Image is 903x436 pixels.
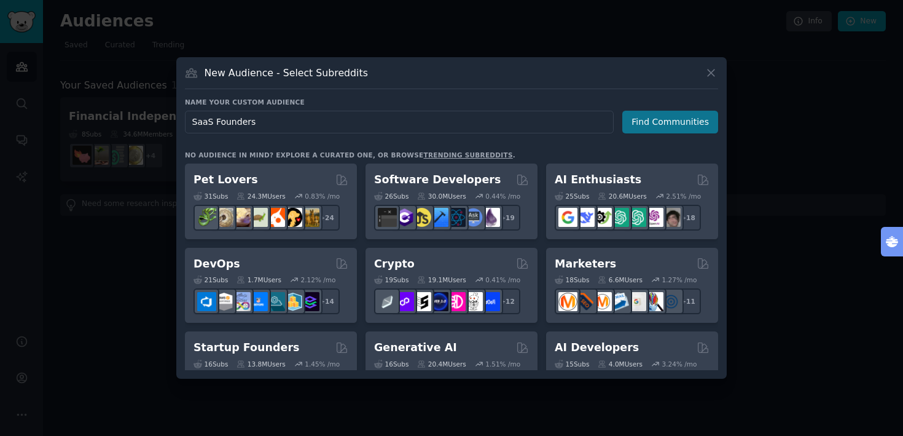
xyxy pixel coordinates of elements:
div: 24.3M Users [237,192,285,200]
img: DevOpsLinks [249,292,268,311]
div: 0.41 % /mo [485,275,520,284]
img: OnlineMarketing [662,292,681,311]
div: 25 Sub s [555,192,589,200]
div: 3.24 % /mo [662,360,697,368]
div: + 18 [675,205,701,231]
div: 21 Sub s [193,275,228,284]
img: reactnative [447,208,466,227]
img: content_marketing [558,292,577,311]
img: web3 [429,292,448,311]
img: dogbreed [300,208,319,227]
div: + 12 [495,288,520,314]
h3: Name your custom audience [185,98,718,106]
img: turtle [249,208,268,227]
h2: AI Developers [555,340,639,355]
div: 19 Sub s [374,275,408,284]
div: 31 Sub s [193,192,228,200]
a: trending subreddits [423,151,512,159]
img: Emailmarketing [610,292,629,311]
img: Docker_DevOps [232,292,251,311]
h2: DevOps [193,256,240,272]
div: 15 Sub s [555,360,589,368]
h2: Marketers [555,256,616,272]
h3: New Audience - Select Subreddits [205,66,368,79]
img: elixir [481,208,500,227]
img: csharp [395,208,414,227]
div: 18 Sub s [555,275,589,284]
img: learnjavascript [412,208,431,227]
h2: Generative AI [374,340,457,355]
img: aws_cdk [283,292,302,311]
div: 1.7M Users [237,275,281,284]
img: software [378,208,397,227]
button: Find Communities [622,111,718,133]
img: defiblockchain [447,292,466,311]
img: ethstaker [412,292,431,311]
img: iOSProgramming [429,208,448,227]
h2: Software Developers [374,172,501,188]
img: GoogleGeminiAI [558,208,577,227]
h2: Crypto [374,256,415,272]
img: chatgpt_promptDesign [610,208,629,227]
div: 16 Sub s [374,360,408,368]
div: 16 Sub s [193,360,228,368]
div: 2.12 % /mo [301,275,336,284]
img: MarketingResearch [644,292,663,311]
img: cockatiel [266,208,285,227]
img: 0xPolygon [395,292,414,311]
div: 0.83 % /mo [305,192,340,200]
div: 20.6M Users [598,192,646,200]
img: AItoolsCatalog [593,208,612,227]
img: OpenAIDev [644,208,663,227]
img: ballpython [214,208,233,227]
h2: Startup Founders [193,340,299,355]
img: AskComputerScience [464,208,483,227]
img: PetAdvice [283,208,302,227]
div: 19.1M Users [417,275,466,284]
div: + 19 [495,205,520,231]
h2: Pet Lovers [193,172,258,188]
div: + 11 [675,288,701,314]
img: CryptoNews [464,292,483,311]
div: No audience in mind? Explore a curated one, or browse . [185,151,515,159]
div: 30.0M Users [417,192,466,200]
img: bigseo [576,292,595,311]
img: googleads [627,292,646,311]
h2: AI Enthusiasts [555,172,641,188]
div: 2.51 % /mo [666,192,701,200]
img: chatgpt_prompts_ [627,208,646,227]
img: ethfinance [378,292,397,311]
div: 6.6M Users [598,275,643,284]
div: 1.45 % /mo [305,360,340,368]
div: 1.27 % /mo [662,275,697,284]
img: herpetology [197,208,216,227]
img: platformengineering [266,292,285,311]
img: PlatformEngineers [300,292,319,311]
img: azuredevops [197,292,216,311]
div: 26 Sub s [374,192,408,200]
div: 1.51 % /mo [485,360,520,368]
img: defi_ [481,292,500,311]
img: leopardgeckos [232,208,251,227]
input: Pick a short name, like "Digital Marketers" or "Movie-Goers" [185,111,614,133]
img: AskMarketing [593,292,612,311]
img: AWS_Certified_Experts [214,292,233,311]
div: 13.8M Users [237,360,285,368]
img: DeepSeek [576,208,595,227]
div: 4.0M Users [598,360,643,368]
div: + 14 [314,288,340,314]
div: 0.44 % /mo [485,192,520,200]
div: + 24 [314,205,340,231]
div: 20.4M Users [417,360,466,368]
img: ArtificalIntelligence [662,208,681,227]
